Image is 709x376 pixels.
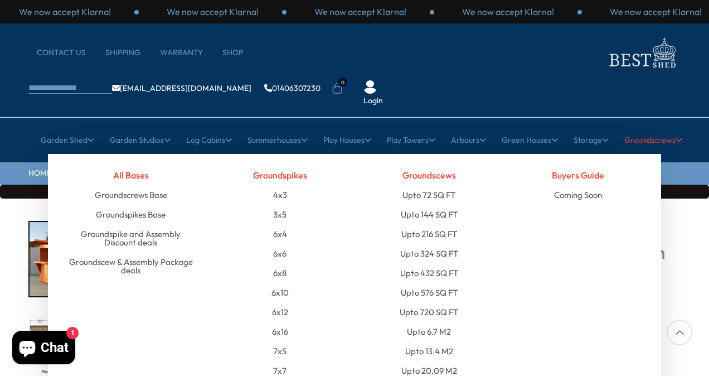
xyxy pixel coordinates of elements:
a: Log Cabins [186,126,232,154]
a: Upto 144 SQ FT [401,205,458,224]
p: We now accept Klarna! [462,6,554,18]
h4: All Bases [65,165,197,185]
a: 6x4 [273,224,287,244]
p: We now accept Klarna! [167,6,259,18]
a: HOME [28,168,51,179]
span: 0 [338,78,347,87]
a: Upto 576 SQ FT [401,283,458,302]
a: Groundspikes Base [96,205,166,224]
a: 01406307230 [264,84,320,92]
h4: Buyers Guide [512,165,645,185]
a: Green Houses [502,126,558,154]
a: Arbours [451,126,486,154]
div: 3 / 3 [286,6,434,18]
p: We now accept Klarna! [314,6,406,18]
a: Login [363,95,383,107]
a: 6x12 [272,302,288,322]
a: Upto 720 SQ FT [400,302,458,322]
a: Shop [222,47,254,59]
a: Coming Soon [554,185,602,205]
a: Groundscrews [624,126,682,154]
a: 3x5 [273,205,286,224]
a: CONTACT US [37,47,97,59]
a: Upto 432 SQ FT [400,263,458,283]
a: 6x8 [273,263,286,283]
p: We now accept Klarna! [19,6,111,18]
h4: Groundspikes [214,165,347,185]
div: 1 / 7 [28,221,84,297]
a: Play Towers [387,126,435,154]
a: 6x6 [273,244,286,263]
h4: Groundscews [363,165,496,185]
img: DSC_0056_1_9a3d5234-1826-4cf8-964c-e5eeb355341b_200x200.jpg [30,222,83,296]
div: 2 / 3 [139,6,286,18]
a: Upto 6.7 M2 [407,322,451,341]
a: 6x16 [272,322,288,341]
p: We now accept Klarna! [610,6,702,18]
a: Upto 216 SQ FT [401,224,457,244]
img: logo [603,35,681,71]
a: Shipping [105,47,152,59]
img: User Icon [363,80,377,94]
a: Storage [574,126,609,154]
a: 7x5 [273,341,286,361]
a: Groundscew & Assembly Package deals [65,252,197,280]
a: [EMAIL_ADDRESS][DOMAIN_NAME] [112,84,251,92]
a: 4x3 [273,185,287,205]
a: 0 [332,83,343,94]
inbox-online-store-chat: Shopify online store chat [9,331,79,367]
a: Groundspike and Assembly Discount deals [65,224,197,252]
a: Garden Studios [110,126,171,154]
a: Upto 72 SQ FT [402,185,455,205]
a: Groundscrews Base [95,185,167,205]
a: Upto 13.4 M2 [405,341,453,361]
div: 1 / 3 [434,6,582,18]
a: Summerhouses [247,126,308,154]
a: Play Houses [323,126,371,154]
a: Garden Shed [41,126,94,154]
a: Warranty [160,47,214,59]
a: 6x10 [271,283,289,302]
a: Upto 324 SQ FT [400,244,458,263]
